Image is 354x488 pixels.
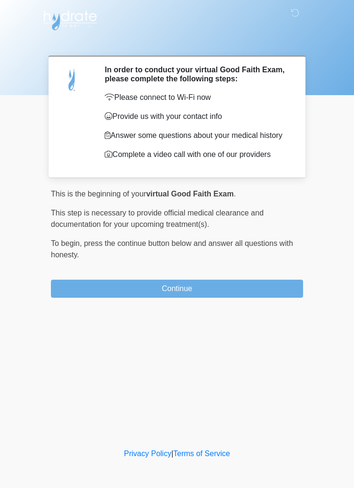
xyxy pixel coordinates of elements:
a: Terms of Service [173,449,230,458]
p: Complete a video call with one of our providers [105,149,289,160]
h2: In order to conduct your virtual Good Faith Exam, please complete the following steps: [105,65,289,83]
a: | [171,449,173,458]
img: Hydrate IV Bar - Scottsdale Logo [41,7,98,31]
h1: ‎ ‎ ‎ [44,34,310,52]
p: Provide us with your contact info [105,111,289,122]
a: Privacy Policy [124,449,172,458]
p: Answer some questions about your medical history [105,130,289,141]
strong: virtual Good Faith Exam [146,190,234,198]
p: Please connect to Wi-Fi now [105,92,289,103]
span: . [234,190,236,198]
span: press the continue button below and answer all questions with honesty. [51,239,293,259]
button: Continue [51,280,303,298]
span: To begin, [51,239,84,247]
span: This is the beginning of your [51,190,146,198]
span: This step is necessary to provide official medical clearance and documentation for your upcoming ... [51,209,264,228]
img: Agent Avatar [58,65,87,94]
